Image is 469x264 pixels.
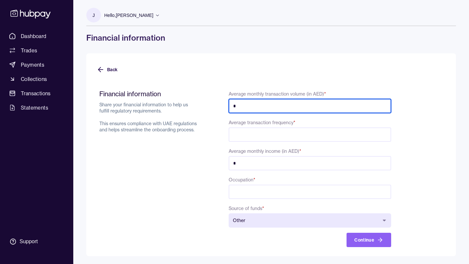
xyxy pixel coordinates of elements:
[21,89,51,97] span: Transactions
[7,235,67,248] a: Support
[21,75,47,83] span: Collections
[7,45,67,56] a: Trades
[86,33,456,43] h1: Financial information
[92,12,95,19] p: J
[229,205,264,211] label: Source of funds
[7,59,67,71] a: Payments
[7,87,67,99] a: Transactions
[99,102,197,133] p: Share your financial information to help us fulfill regulatory requirements. This ensures complia...
[347,233,391,247] button: Continue
[99,90,197,98] h2: Financial information
[21,104,48,112] span: Statements
[97,62,118,77] button: Back
[21,61,44,69] span: Payments
[229,148,301,154] label: Average monthly income (in AED)
[229,91,326,97] label: Average monthly transaction volume (in AED)
[104,12,153,19] p: Hello, [PERSON_NAME]
[229,120,295,125] label: Average transaction frequency
[20,238,38,245] div: Support
[7,73,67,85] a: Collections
[7,102,67,113] a: Statements
[7,30,67,42] a: Dashboard
[21,32,47,40] span: Dashboard
[229,177,255,183] label: Occupation
[21,46,37,54] span: Trades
